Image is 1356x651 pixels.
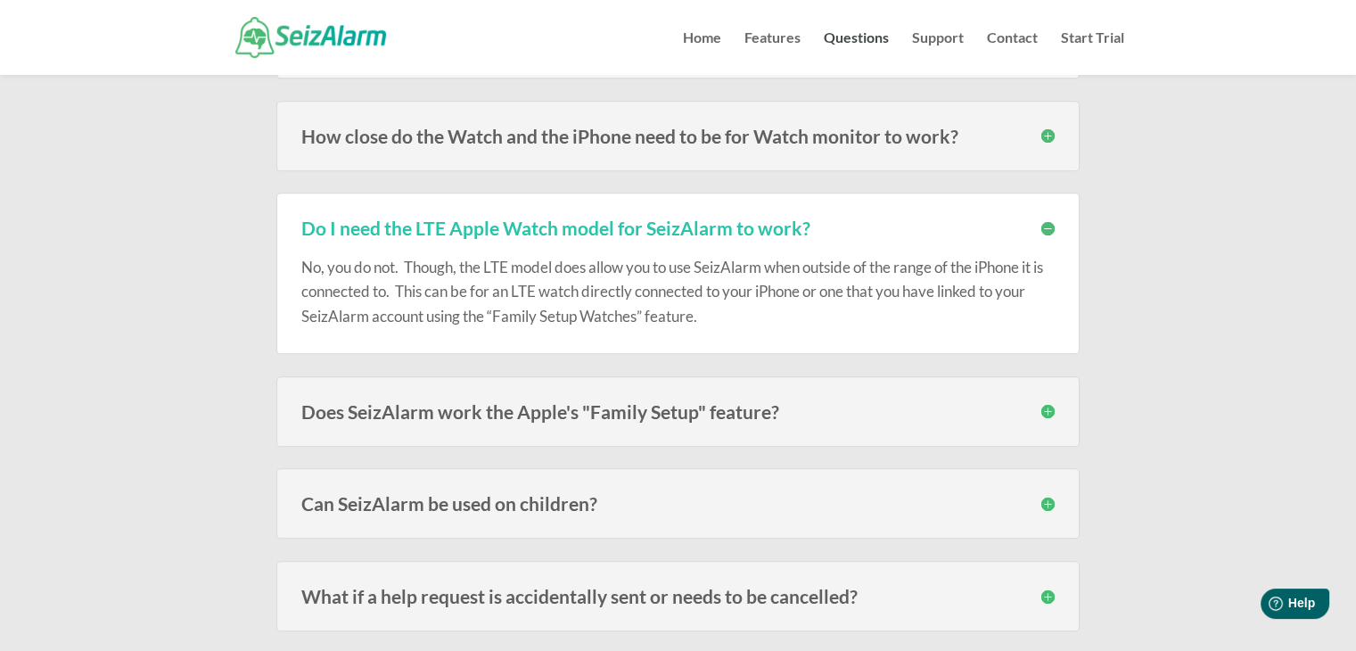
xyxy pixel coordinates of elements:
[744,31,801,75] a: Features
[301,218,1055,237] h3: Do I need the LTE Apple Watch model for SeizAlarm to work?
[683,31,721,75] a: Home
[301,127,1055,145] h3: How close do the Watch and the iPhone need to be for Watch monitor to work?
[301,587,1055,606] h3: What if a help request is accidentally sent or needs to be cancelled?
[301,402,1055,421] h3: Does SeizAlarm work the Apple's "Family Setup" feature?
[1061,31,1124,75] a: Start Trial
[912,31,964,75] a: Support
[301,255,1055,328] p: No, you do not. Though, the LTE model does allow you to use SeizAlarm when outside of the range o...
[987,31,1038,75] a: Contact
[235,17,386,57] img: SeizAlarm
[824,31,889,75] a: Questions
[1197,581,1336,631] iframe: Help widget launcher
[301,494,1055,513] h3: Can SeizAlarm be used on children?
